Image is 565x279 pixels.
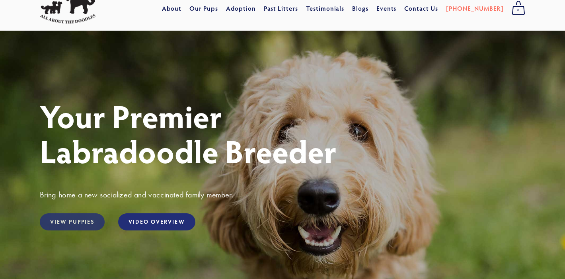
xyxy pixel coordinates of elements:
[189,1,218,16] a: Our Pups
[376,1,397,16] a: Events
[352,1,368,16] a: Blogs
[40,213,105,230] a: View Puppies
[40,98,525,168] h1: Your Premier Labradoodle Breeder
[226,1,256,16] a: Adoption
[118,213,195,230] a: Video Overview
[162,1,181,16] a: About
[40,189,525,200] h3: Bring home a new socialized and vaccinated family member.
[446,1,504,16] a: [PHONE_NUMBER]
[264,4,298,12] a: Past Litters
[404,1,438,16] a: Contact Us
[306,1,345,16] a: Testimonials
[512,5,525,16] span: 0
